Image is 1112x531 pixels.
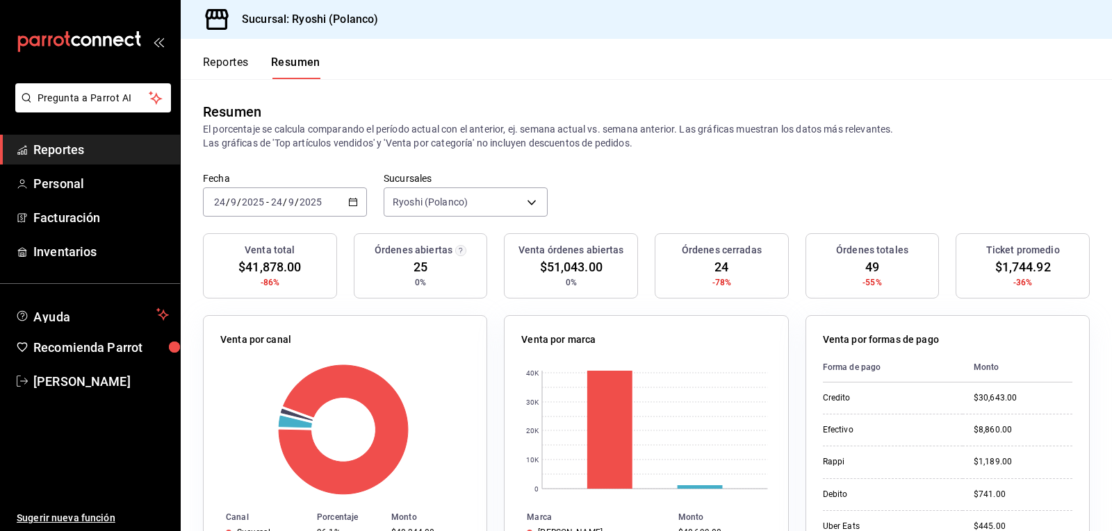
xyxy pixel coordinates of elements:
[865,258,879,276] span: 49
[673,509,788,525] th: Monto
[295,196,299,208] span: /
[415,276,426,289] span: 0%
[33,174,169,193] span: Personal
[15,83,171,112] button: Pregunta a Parrot AI
[505,509,673,525] th: Marca
[963,353,1072,382] th: Monto
[33,306,151,323] span: Ayuda
[540,258,603,276] span: $51,043.00
[203,56,249,79] button: Reportes
[203,56,320,79] div: navigation tabs
[393,195,468,209] span: Ryoshi (Polanco)
[266,196,269,208] span: -
[33,140,169,159] span: Reportes
[271,56,320,79] button: Resumen
[526,398,539,406] text: 30K
[203,101,261,122] div: Resumen
[299,196,322,208] input: ----
[534,485,539,493] text: 0
[220,332,291,347] p: Venta por canal
[526,427,539,435] text: 20K
[974,424,1072,436] div: $8,860.00
[288,196,295,208] input: --
[17,511,169,525] span: Sugerir nueva función
[682,243,762,258] h3: Órdenes cerradas
[33,242,169,261] span: Inventarios
[526,456,539,464] text: 10K
[521,332,596,347] p: Venta por marca
[823,392,951,404] div: Credito
[566,276,577,289] span: 0%
[241,196,265,208] input: ----
[375,243,452,258] h3: Órdenes abiertas
[712,276,732,289] span: -78%
[203,122,1090,150] p: El porcentaje se calcula comparando el período actual con el anterior, ej. semana actual vs. sema...
[237,196,241,208] span: /
[823,353,963,382] th: Forma de pago
[213,196,226,208] input: --
[270,196,283,208] input: --
[414,258,427,276] span: 25
[230,196,237,208] input: --
[33,372,169,391] span: [PERSON_NAME]
[862,276,882,289] span: -55%
[995,258,1051,276] span: $1,744.92
[33,208,169,227] span: Facturación
[974,456,1072,468] div: $1,189.00
[986,243,1060,258] h3: Ticket promedio
[311,509,386,525] th: Porcentaje
[1013,276,1033,289] span: -36%
[203,174,367,183] label: Fecha
[226,196,230,208] span: /
[974,392,1072,404] div: $30,643.00
[386,509,486,525] th: Monto
[836,243,908,258] h3: Órdenes totales
[823,332,939,347] p: Venta por formas de pago
[518,243,624,258] h3: Venta órdenes abiertas
[261,276,280,289] span: -86%
[283,196,287,208] span: /
[823,424,951,436] div: Efectivo
[231,11,378,28] h3: Sucursal: Ryoshi (Polanco)
[823,456,951,468] div: Rappi
[526,369,539,377] text: 40K
[714,258,728,276] span: 24
[33,338,169,357] span: Recomienda Parrot
[153,36,164,47] button: open_drawer_menu
[974,489,1072,500] div: $741.00
[10,101,171,115] a: Pregunta a Parrot AI
[384,174,548,183] label: Sucursales
[238,258,301,276] span: $41,878.00
[823,489,951,500] div: Debito
[38,91,149,106] span: Pregunta a Parrot AI
[245,243,295,258] h3: Venta total
[204,509,311,525] th: Canal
